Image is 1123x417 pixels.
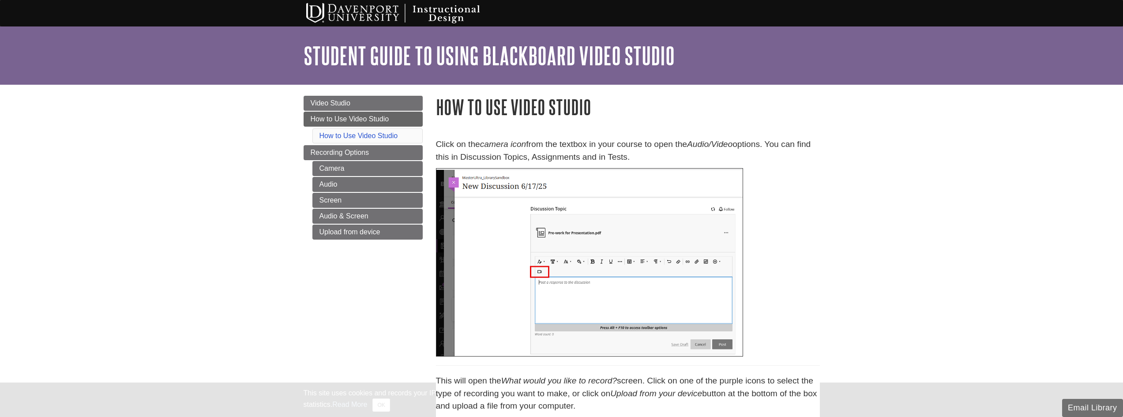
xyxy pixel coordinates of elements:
em: camera icon [480,139,526,149]
a: Upload from device [312,225,423,240]
div: Guide Page Menu [304,96,423,240]
a: Screen [312,193,423,208]
h1: How to Use Video Studio [436,96,820,118]
a: Student Guide to Using Blackboard Video Studio [304,42,675,69]
img: Davenport University Instructional Design [299,2,511,24]
button: Close [372,398,390,412]
span: How to Use Video Studio [311,115,389,123]
a: How to Use Video Studio [319,132,398,139]
div: This site uses cookies and records your IP address for usage statistics. Additionally, we use Goo... [304,388,820,412]
img: discussion topic [436,168,743,357]
p: This will open the screen. Click on one of the purple icons to select the type of recording you w... [436,375,820,413]
em: Upload from your device [610,389,702,398]
a: Video Studio [304,96,423,111]
p: Click on the from the textbox in your course to open the options. You can find this in Discussion... [436,138,820,164]
a: Recording Options [304,145,423,160]
button: Email Library [1062,399,1123,417]
span: Recording Options [311,149,369,156]
a: Read More [332,401,367,408]
em: Audio/Video [687,139,732,149]
span: Video Studio [311,99,350,107]
a: Audio [312,177,423,192]
a: Camera [312,161,423,176]
a: Audio & Screen [312,209,423,224]
a: How to Use Video Studio [304,112,423,127]
em: What would you like to record? [501,376,617,385]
